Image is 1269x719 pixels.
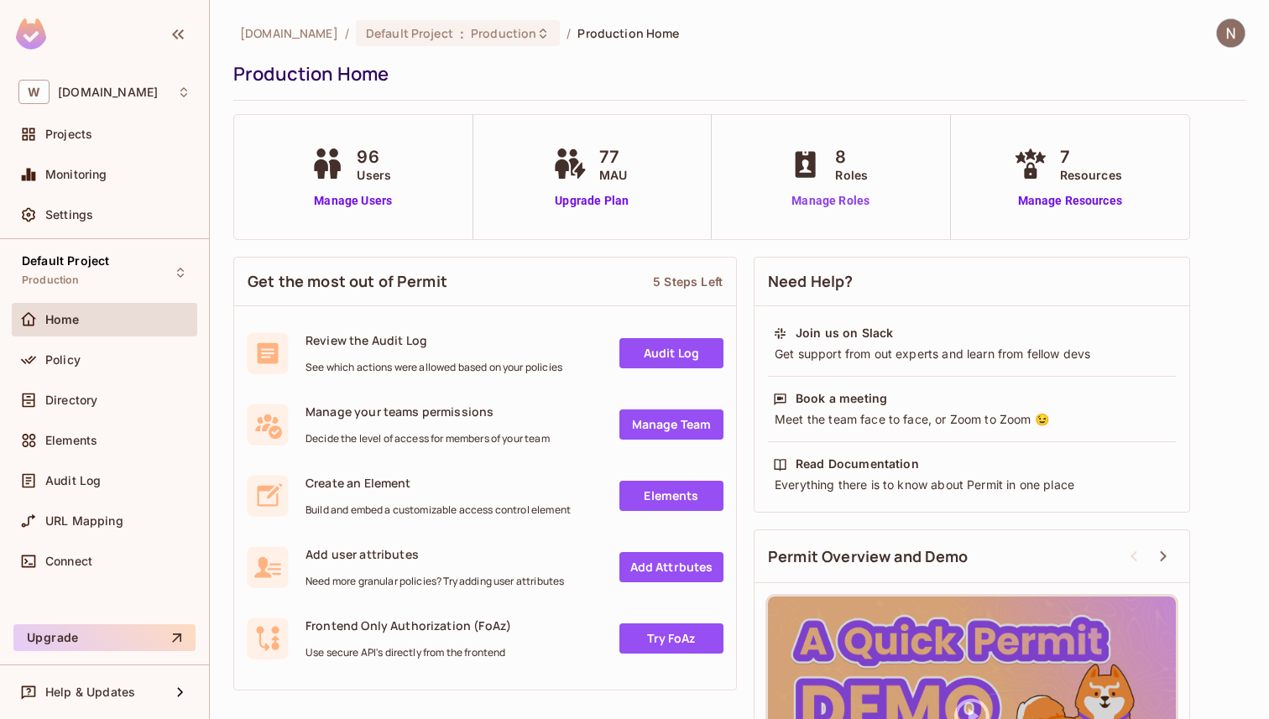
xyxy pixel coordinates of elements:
span: Manage your teams permissions [305,404,550,419]
li: / [567,25,571,41]
span: Production [471,25,536,41]
span: Production [22,274,80,287]
span: Policy [45,353,81,367]
div: Production Home [233,61,1237,86]
span: W [18,80,50,104]
span: Projects [45,128,92,141]
li: / [345,25,349,41]
span: Elements [45,434,97,447]
span: Home [45,313,80,326]
a: Elements [619,481,723,511]
a: Manage Resources [1010,192,1131,210]
a: Manage Team [619,409,723,440]
span: See which actions were allowed based on your policies [305,361,562,374]
span: Default Project [366,25,453,41]
span: Need more granular policies? Try adding user attributes [305,575,564,588]
span: Get the most out of Permit [248,271,447,292]
div: Join us on Slack [796,325,893,341]
div: Everything there is to know about Permit in one place [773,477,1171,493]
span: Frontend Only Authorization (FoAz) [305,617,511,633]
div: Get support from out experts and learn from fellow devs [773,346,1171,362]
span: 8 [835,144,868,169]
span: MAU [599,166,627,184]
a: Manage Roles [785,192,876,210]
span: Use secure API's directly from the frontend [305,646,511,659]
span: Build and embed a customizable access control element [305,503,571,517]
div: Meet the team face to face, or Zoom to Zoom 😉 [773,411,1171,428]
span: Production Home [577,25,679,41]
span: Monitoring [45,168,107,181]
div: 5 Steps Left [653,274,723,289]
span: Connect [45,555,92,568]
span: Decide the level of access for members of your team [305,432,550,445]
a: Manage Users [306,192,399,210]
button: Upgrade [13,624,196,651]
img: Naman Malik [1217,19,1245,47]
span: URL Mapping [45,514,123,528]
span: Permit Overview and Demo [768,546,969,567]
span: Audit Log [45,474,101,487]
span: Create an Element [305,475,571,491]
a: Upgrade Plan [549,192,635,210]
img: SReyMgAAAABJRU5ErkJggg== [16,18,46,49]
div: Read Documentation [796,456,919,472]
span: Roles [835,166,868,184]
span: Add user attributes [305,546,564,562]
span: : [459,27,465,40]
span: Default Project [22,254,109,268]
a: Audit Log [619,338,723,368]
a: Try FoAz [619,623,723,654]
span: Review the Audit Log [305,332,562,348]
span: Settings [45,208,93,221]
span: Users [357,166,391,184]
span: Workspace: withpronto.com [58,86,158,99]
span: 96 [357,144,391,169]
span: Resources [1060,166,1122,184]
span: Help & Updates [45,685,135,699]
span: Directory [45,393,97,407]
span: 7 [1060,144,1122,169]
a: Add Attrbutes [619,552,723,582]
span: Need Help? [768,271,854,292]
div: Book a meeting [796,390,887,407]
span: 77 [599,144,627,169]
span: the active workspace [240,25,338,41]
